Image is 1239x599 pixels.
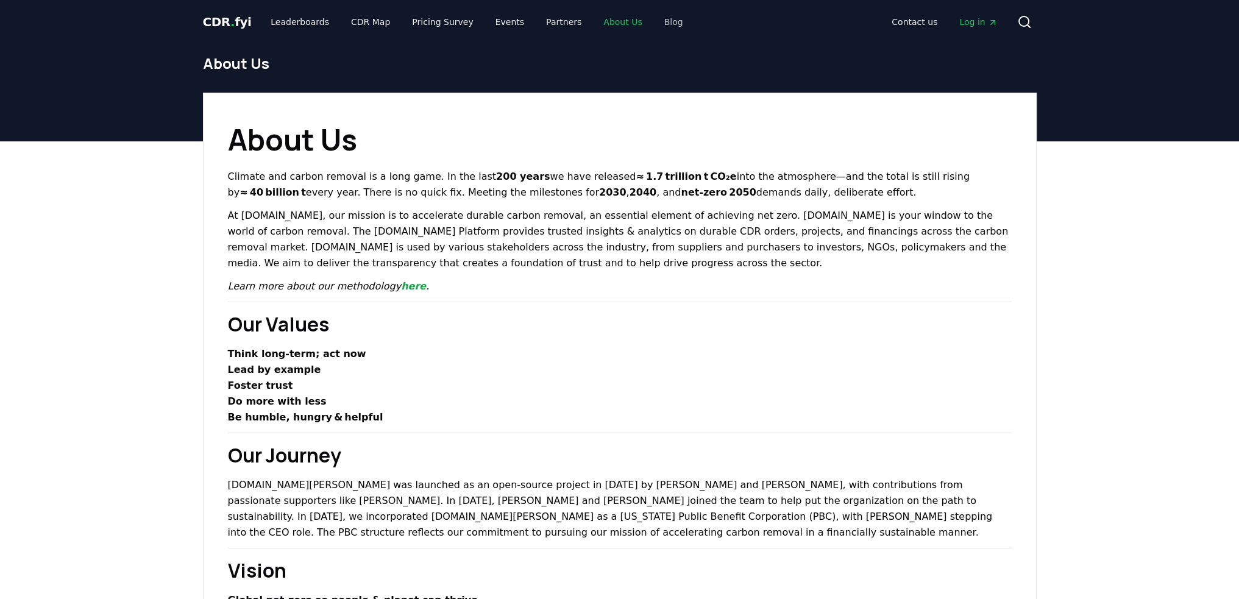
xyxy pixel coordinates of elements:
strong: ≈ 1.7 trillion t CO₂e [636,171,736,182]
nav: Main [261,11,692,33]
span: Log in [959,16,997,28]
a: Partners [536,11,591,33]
strong: 2040 [630,186,657,198]
strong: Think long‑term; act now [228,348,366,360]
a: Blog [655,11,693,33]
h1: About Us [203,54,1037,73]
a: Events [486,11,534,33]
h2: Vision [228,556,1012,585]
strong: Do more with less [228,395,327,407]
strong: Be humble, hungry & helpful [228,411,383,423]
strong: 2030 [599,186,627,198]
strong: 200 years [496,171,550,182]
p: [DOMAIN_NAME][PERSON_NAME] was launched as an open-source project in [DATE] by [PERSON_NAME] and ... [228,477,1012,541]
strong: Lead by example [228,364,321,375]
a: CDR Map [341,11,400,33]
p: At [DOMAIN_NAME], our mission is to accelerate durable carbon removal, an essential element of ac... [228,208,1012,271]
h1: About Us [228,118,1012,161]
h2: Our Journey [228,441,1012,470]
strong: Foster trust [228,380,293,391]
p: Climate and carbon removal is a long game. In the last we have released into the atmosphere—and t... [228,169,1012,200]
a: Leaderboards [261,11,339,33]
a: Log in [950,11,1007,33]
a: CDR.fyi [203,13,252,30]
strong: ≈ 40 billion t [240,186,306,198]
strong: net‑zero 2050 [681,186,756,198]
a: here [401,280,426,292]
a: About Us [594,11,651,33]
a: Contact us [882,11,947,33]
span: . [230,15,235,29]
nav: Main [882,11,1007,33]
a: Pricing Survey [402,11,483,33]
h2: Our Values [228,310,1012,339]
em: Learn more about our methodology . [228,280,430,292]
span: CDR fyi [203,15,252,29]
